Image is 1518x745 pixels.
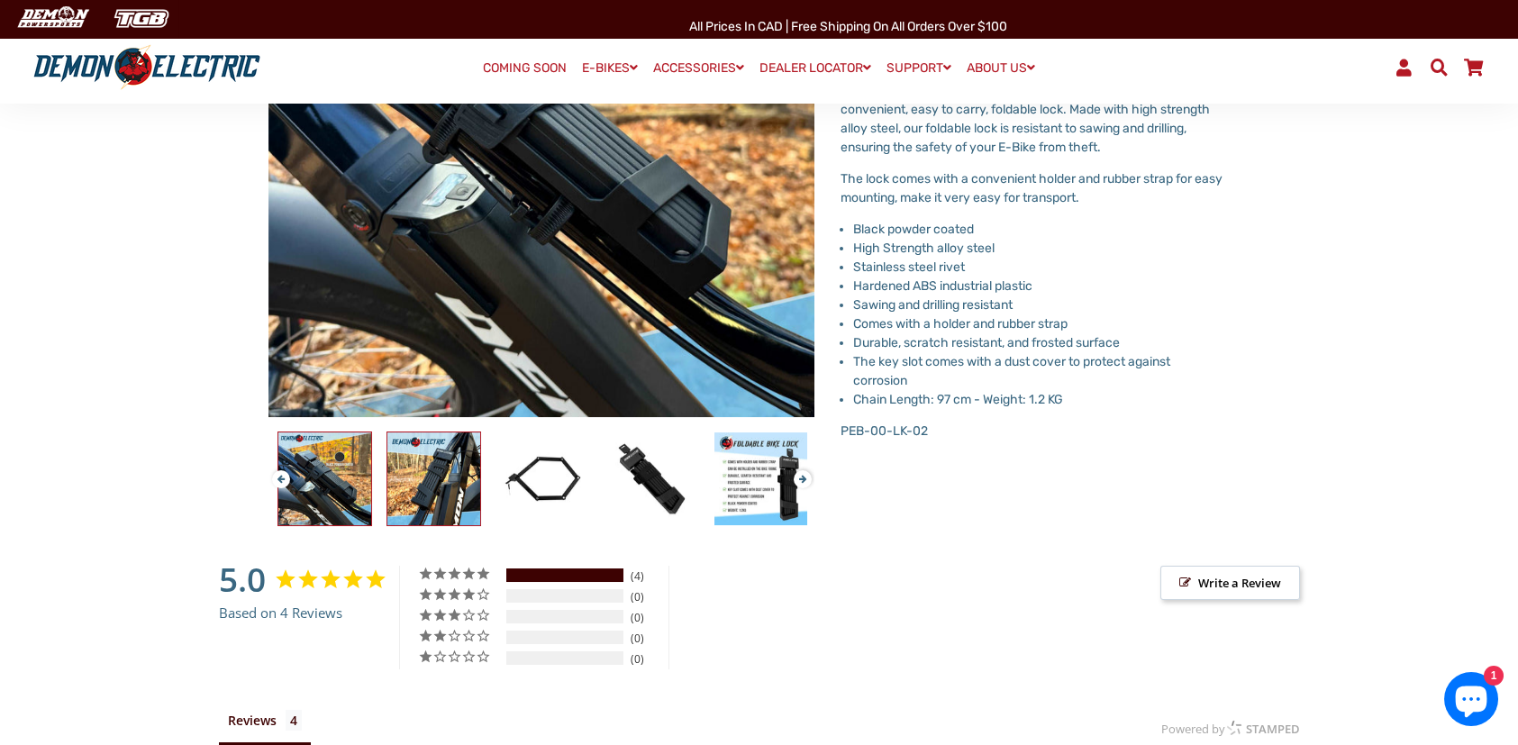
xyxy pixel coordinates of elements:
img: Demon Electric [9,4,95,33]
button: Previous [272,461,283,482]
li: Comes with a holder and rubber strap [853,314,1223,333]
button: Next [794,461,804,482]
li: Hardened ABS industrial plastic [853,277,1223,295]
a: ACCESSORIES [647,55,750,81]
a: SUPPORT [880,55,958,81]
img: TGB Canada [105,4,178,33]
div: 100% [506,568,623,582]
a: COMING SOON [477,56,573,81]
li: Chain Length: 97 cm - Weight: 1.2 KG [853,390,1223,409]
div: 5 ★ [418,566,504,581]
img: Foldable Bike Lock - Demon Electric [605,432,698,525]
div: 5-Star Ratings [506,568,623,582]
li: Durable, scratch resistant, and frosted surface [853,333,1223,352]
li: Black powder coated [853,220,1223,239]
span: Write a Review [1160,566,1300,600]
li: The key slot comes with a dust cover to protect against corrosion [853,352,1223,390]
img: Foldable Bike Lock - Demon Electric [387,432,480,525]
li: Stainless steel rivet [853,258,1223,277]
a: ABOUT US [960,55,1041,81]
p: PEB-00-LK-02 [841,422,1223,441]
li: Reviews [219,705,311,745]
strong: 5.0 [219,556,266,602]
img: Stamped logo icon [1225,719,1243,737]
span: All Prices in CAD | Free shipping on all orders over $100 [689,19,1007,34]
li: High Strength alloy steel [853,239,1223,258]
span: STAMPED [1246,721,1300,737]
img: Demon Electric logo [27,44,267,91]
img: Foldable Bike Lock - Demon Electric [278,432,371,525]
a: E-BIKES [576,55,644,81]
li: Sawing and drilling resistant [853,295,1223,314]
span: Based on 4 Reviews [219,603,342,623]
img: Foldable Bike Lock - Demon Electric [714,432,807,525]
p: The lock comes with a convenient holder and rubber strap for easy mounting, make it very easy for... [841,169,1223,207]
div: 4 [626,568,664,584]
p: Trust that your E-Bike is safe no matter where you go with our convenient, easy to carry, foldabl... [841,81,1223,157]
a: DEALER LOCATOR [753,55,877,81]
inbox-online-store-chat: Shopify online store chat [1439,672,1504,731]
a: Powered by STAMPED [1161,721,1300,737]
img: Foldable Bike Lock - Demon Electric [496,432,589,525]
